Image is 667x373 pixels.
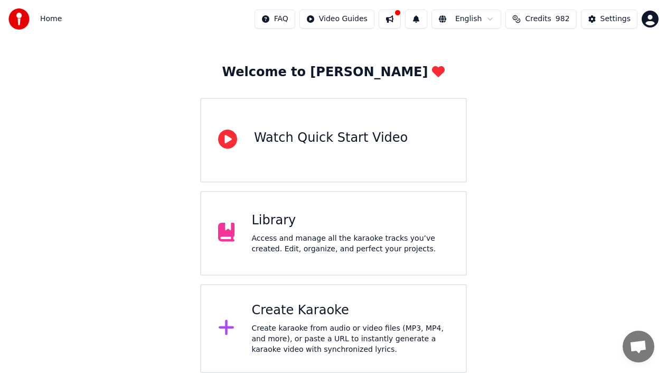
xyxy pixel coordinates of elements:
[40,14,62,24] span: Home
[255,10,295,29] button: FAQ
[222,64,445,81] div: Welcome to [PERSON_NAME]
[299,10,374,29] button: Video Guides
[581,10,637,29] button: Settings
[623,331,654,362] a: Open chat
[8,8,30,30] img: youka
[251,302,449,319] div: Create Karaoke
[251,212,449,229] div: Library
[505,10,576,29] button: Credits982
[251,233,449,254] div: Access and manage all the karaoke tracks you’ve created. Edit, organize, and perfect your projects.
[254,130,408,147] div: Watch Quick Start Video
[40,14,62,24] nav: breadcrumb
[600,14,631,24] div: Settings
[525,14,551,24] span: Credits
[251,323,449,355] div: Create karaoke from audio or video files (MP3, MP4, and more), or paste a URL to instantly genera...
[556,14,570,24] span: 982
